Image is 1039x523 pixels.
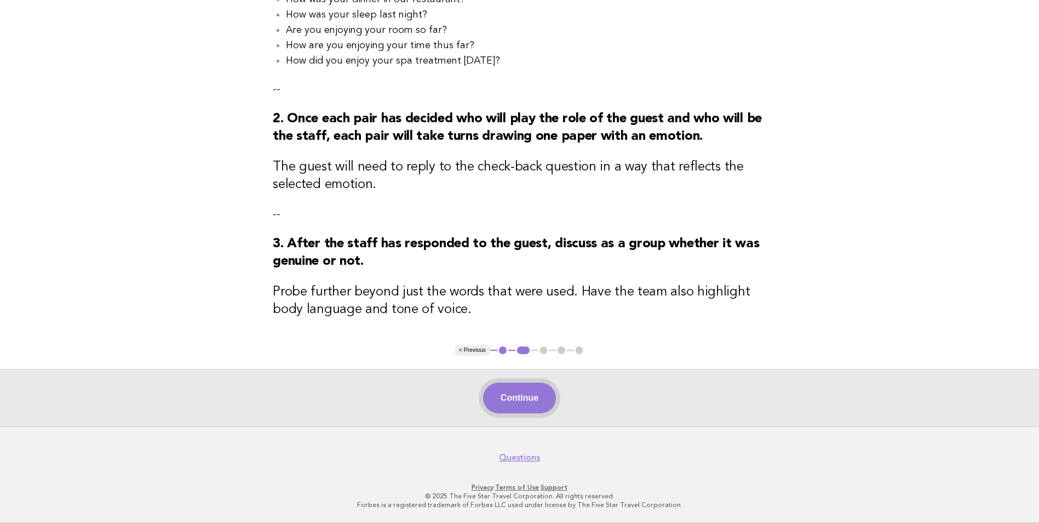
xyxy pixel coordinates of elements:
button: < Previous [455,345,490,356]
strong: 2. Once each pair has decided who will play the role of the guest and who will be the staff, each... [273,112,762,143]
p: -- [273,82,766,97]
strong: 3. After the staff has responded to the guest, discuss as a group whether it was genuine or not. [273,237,759,268]
button: 1 [497,345,508,356]
h3: Probe further beyond just the words that were used. Have the team also highlight body language an... [273,283,766,319]
p: Forbes is a registered trademark of Forbes LLC used under license by The Five Star Travel Corpora... [185,501,855,509]
li: How are you enjoying your time thus far? [286,38,766,53]
li: How did you enjoy your spa treatment [DATE]? [286,53,766,69]
p: © 2025 The Five Star Travel Corporation. All rights reserved. [185,492,855,501]
h3: The guest will need to reply to the check-back question in a way that reflects the selected emotion. [273,158,766,194]
li: How was your sleep last night? [286,7,766,22]
button: Continue [483,383,556,413]
a: Support [541,484,567,491]
button: 2 [515,345,531,356]
p: · · [185,483,855,492]
a: Terms of Use [495,484,539,491]
li: Are you enjoying your room so far? [286,22,766,38]
p: -- [273,207,766,222]
a: Privacy [472,484,493,491]
a: Questions [499,452,540,463]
